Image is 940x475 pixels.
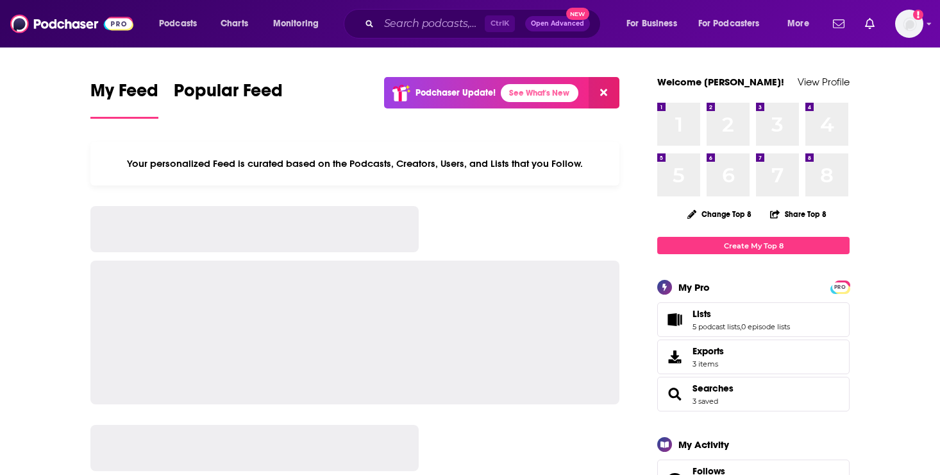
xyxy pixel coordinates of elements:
[895,10,923,38] button: Show profile menu
[913,10,923,20] svg: Add a profile image
[740,322,741,331] span: ,
[159,15,197,33] span: Podcasts
[769,202,827,227] button: Share Top 8
[617,13,693,34] button: open menu
[828,13,850,35] a: Show notifications dropdown
[692,322,740,331] a: 5 podcast lists
[678,438,729,451] div: My Activity
[787,15,809,33] span: More
[662,348,687,366] span: Exports
[150,13,214,34] button: open menu
[657,377,850,411] span: Searches
[798,76,850,88] a: View Profile
[657,340,850,374] a: Exports
[778,13,825,34] button: open menu
[690,13,778,34] button: open menu
[657,237,850,254] a: Create My Top 8
[356,9,613,39] div: Search podcasts, credits, & more...
[174,80,283,119] a: Popular Feed
[212,13,256,34] a: Charts
[662,385,687,403] a: Searches
[895,10,923,38] span: Logged in as roneledotsonRAD
[525,16,590,31] button: Open AdvancedNew
[264,13,335,34] button: open menu
[692,345,724,357] span: Exports
[657,302,850,337] span: Lists
[680,206,759,222] button: Change Top 8
[221,15,248,33] span: Charts
[662,311,687,329] a: Lists
[379,13,485,34] input: Search podcasts, credits, & more...
[895,10,923,38] img: User Profile
[692,308,790,320] a: Lists
[692,397,718,406] a: 3 saved
[692,359,724,368] span: 3 items
[485,15,515,32] span: Ctrl K
[832,282,848,291] a: PRO
[698,15,760,33] span: For Podcasters
[10,12,133,36] img: Podchaser - Follow, Share and Rate Podcasts
[90,142,619,186] div: Your personalized Feed is curated based on the Podcasts, Creators, Users, and Lists that you Follow.
[692,383,734,394] a: Searches
[90,80,158,119] a: My Feed
[741,322,790,331] a: 0 episode lists
[832,282,848,292] span: PRO
[531,21,584,27] span: Open Advanced
[678,281,710,293] div: My Pro
[501,84,578,102] a: See What's New
[174,80,283,109] span: Popular Feed
[415,87,496,98] p: Podchaser Update!
[657,76,784,88] a: Welcome [PERSON_NAME]!
[566,8,589,20] span: New
[90,80,158,109] span: My Feed
[626,15,677,33] span: For Business
[273,15,319,33] span: Monitoring
[860,13,880,35] a: Show notifications dropdown
[692,308,711,320] span: Lists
